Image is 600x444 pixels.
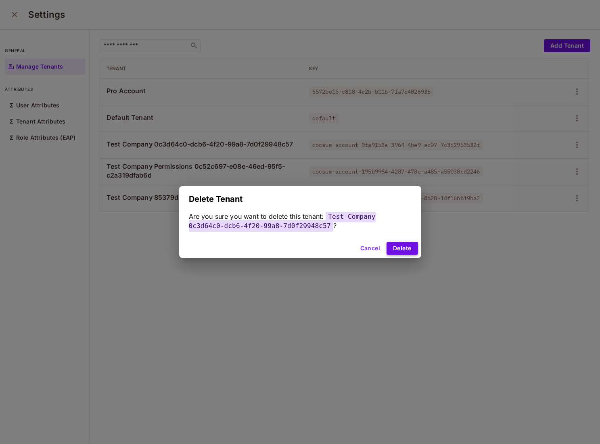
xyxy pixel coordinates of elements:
[189,212,412,230] div: ?
[189,211,376,232] span: Test Company 0c3d64c0-dcb6-4f20-99a8-7d0f29948c57
[357,242,383,255] button: Cancel
[189,212,324,220] span: Are you sure you want to delete this tenant:
[179,186,421,212] h2: Delete Tenant
[387,242,418,255] button: Delete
